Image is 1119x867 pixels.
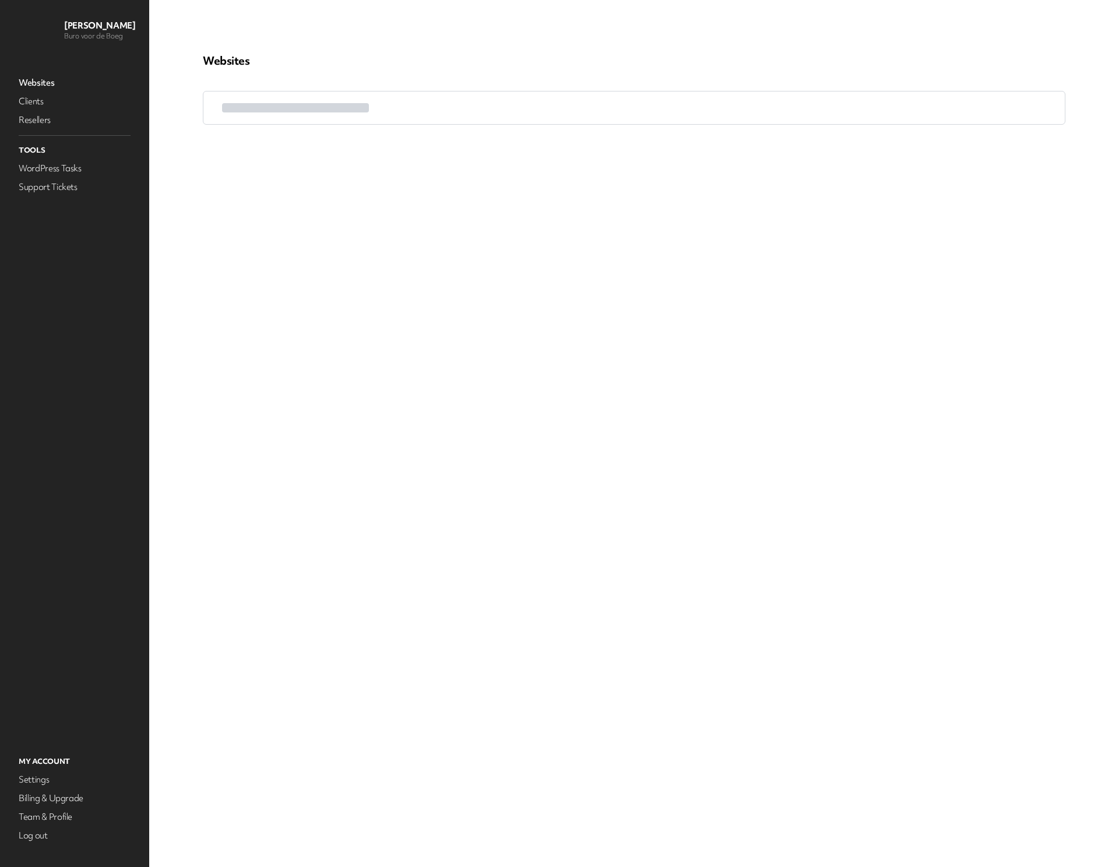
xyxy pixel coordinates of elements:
a: WordPress Tasks [16,160,133,177]
a: Clients [16,93,133,110]
p: Buro voor de Boeg [64,31,135,41]
a: Websites [16,75,133,91]
p: [PERSON_NAME] [64,20,135,31]
p: Websites [203,54,1065,68]
p: My Account [16,754,133,769]
a: Settings [16,771,133,788]
a: Resellers [16,112,133,128]
a: Support Tickets [16,179,133,195]
a: Team & Profile [16,809,133,825]
iframe: chat widget [1070,820,1107,855]
p: Tools [16,143,133,158]
a: Billing & Upgrade [16,790,133,806]
a: Log out [16,827,133,844]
